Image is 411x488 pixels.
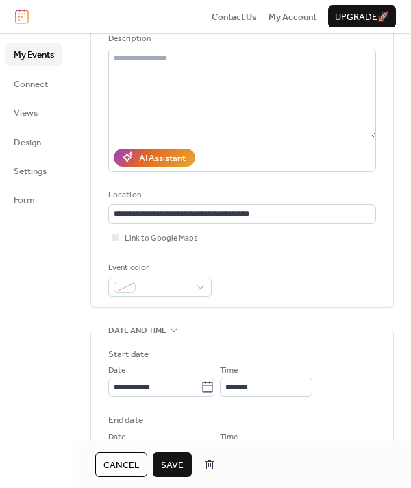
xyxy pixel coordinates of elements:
[212,10,257,23] a: Contact Us
[103,459,139,472] span: Cancel
[5,101,62,123] a: Views
[14,136,41,149] span: Design
[139,151,186,165] div: AI Assistant
[5,160,62,182] a: Settings
[328,5,396,27] button: Upgrade🚀
[269,10,316,23] a: My Account
[212,10,257,24] span: Contact Us
[95,452,147,477] button: Cancel
[14,164,47,178] span: Settings
[220,364,238,378] span: Time
[5,188,62,210] a: Form
[108,324,166,338] span: Date and time
[269,10,316,24] span: My Account
[108,188,373,202] div: Location
[14,106,38,120] span: Views
[108,32,373,46] div: Description
[114,149,195,167] button: AI Assistant
[14,48,54,62] span: My Events
[15,9,29,24] img: logo
[5,73,62,95] a: Connect
[161,459,184,472] span: Save
[108,413,143,427] div: End date
[125,232,198,245] span: Link to Google Maps
[5,131,62,153] a: Design
[14,193,35,207] span: Form
[153,452,192,477] button: Save
[108,261,209,275] div: Event color
[5,43,62,65] a: My Events
[335,10,389,24] span: Upgrade 🚀
[108,347,149,361] div: Start date
[220,430,238,444] span: Time
[108,364,125,378] span: Date
[14,77,48,91] span: Connect
[108,430,125,444] span: Date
